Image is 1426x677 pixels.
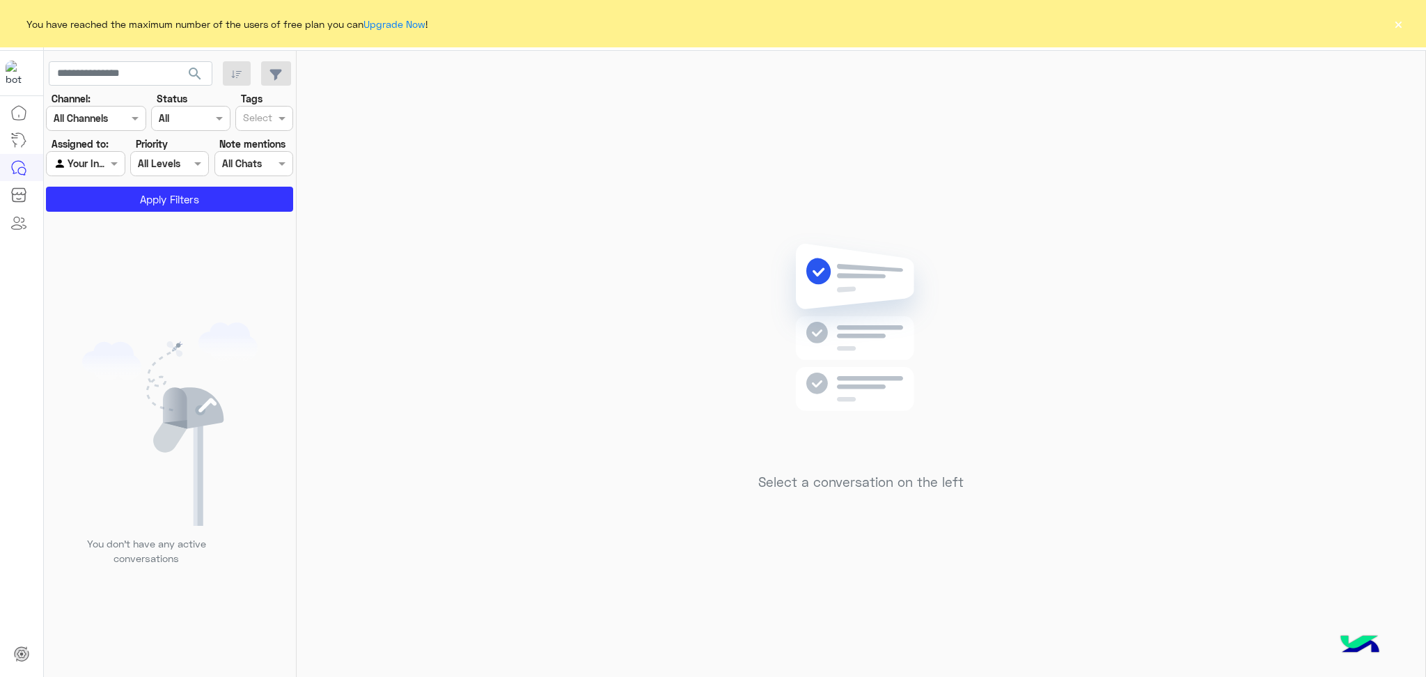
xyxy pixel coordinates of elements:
[187,65,203,82] span: search
[76,536,217,566] p: You don’t have any active conversations
[1335,621,1384,670] img: hulul-logo.png
[178,61,212,91] button: search
[46,187,293,212] button: Apply Filters
[1391,17,1405,31] button: ×
[26,17,428,31] span: You have reached the maximum number of the users of free plan you can !
[157,91,187,106] label: Status
[241,91,263,106] label: Tags
[6,61,31,86] img: 1403182699927242
[219,137,285,151] label: Note mentions
[52,91,91,106] label: Channel:
[241,110,272,128] div: Select
[136,137,168,151] label: Priority
[760,233,962,464] img: no messages
[52,137,109,151] label: Assigned to:
[82,322,258,526] img: empty users
[758,474,964,490] h5: Select a conversation on the left
[363,18,425,30] a: Upgrade Now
